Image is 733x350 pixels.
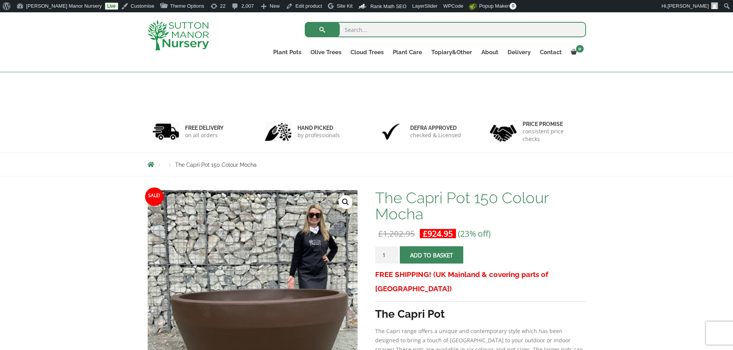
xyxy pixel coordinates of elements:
span: The Capri Pot 150 Colour Mocha [175,162,257,168]
h6: Price promise [523,121,581,128]
a: About [477,47,503,58]
p: by professionals [297,131,340,139]
input: Product quantity [375,246,398,264]
a: Plant Pots [269,47,306,58]
a: Delivery [503,47,535,58]
img: 3.jpg [377,122,404,141]
span: £ [378,228,383,239]
img: 4.jpg [490,120,517,143]
span: 0 [509,3,516,10]
img: 1.jpg [152,122,179,141]
span: Site Kit [337,3,352,9]
button: Add to basket [400,246,463,264]
p: consistent price checks [523,128,581,143]
a: View full-screen image gallery [339,195,352,209]
a: Olive Trees [306,47,346,58]
a: 0 [566,47,586,58]
p: checked & Licensed [410,131,461,139]
h6: Defra approved [410,124,461,131]
h1: The Capri Pot 150 Colour Mocha [375,190,586,222]
span: Sale! [145,187,164,206]
span: (23% off) [458,228,491,239]
strong: The Capri Pot [375,308,445,320]
span: Rank Math SEO [370,3,406,9]
span: [PERSON_NAME] [668,3,709,9]
a: Live [105,3,118,10]
bdi: 1,202.95 [378,228,415,239]
h6: hand picked [297,124,340,131]
input: Search... [305,22,586,37]
nav: Breadcrumbs [147,161,586,168]
a: Cloud Trees [346,47,388,58]
p: on all orders [185,131,224,139]
a: Contact [535,47,566,58]
bdi: 924.95 [423,228,453,239]
img: logo [147,20,209,50]
span: 0 [576,45,584,53]
h6: FREE DELIVERY [185,124,224,131]
span: £ [423,228,427,239]
h3: FREE SHIPPING! (UK Mainland & covering parts of [GEOGRAPHIC_DATA]) [375,267,586,296]
img: 2.jpg [265,122,292,141]
a: Topiary&Other [427,47,477,58]
a: Plant Care [388,47,427,58]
